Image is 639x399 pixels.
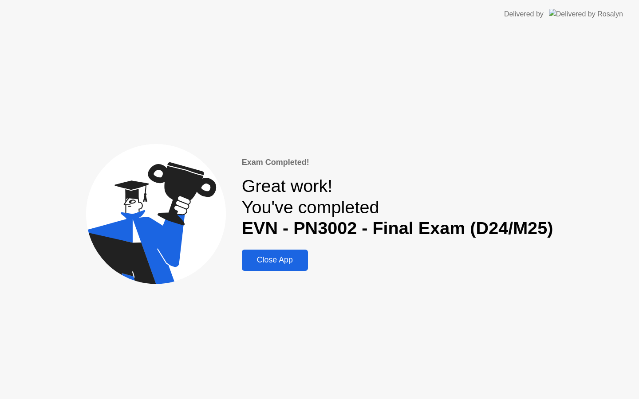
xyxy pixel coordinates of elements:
div: Exam Completed! [242,156,553,168]
button: Close App [242,250,308,271]
b: EVN - PN3002 - Final Exam (D24/M25) [242,218,553,238]
div: Delivered by [504,9,544,20]
div: Close App [245,255,305,265]
img: Delivered by Rosalyn [549,9,623,19]
div: Great work! You've completed [242,176,553,239]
